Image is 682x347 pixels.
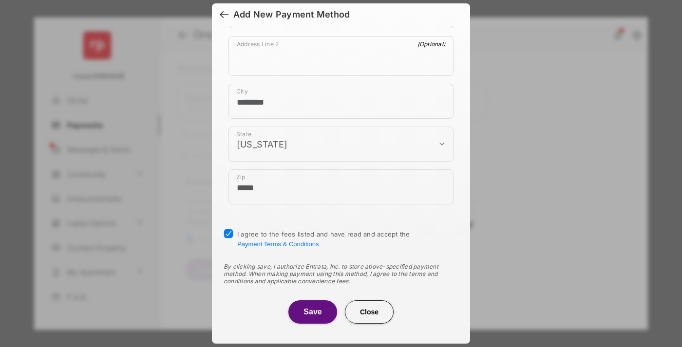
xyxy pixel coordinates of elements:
button: Close [345,300,394,324]
div: payment_method_screening[postal_addresses][locality] [228,84,454,119]
div: Add New Payment Method [233,9,350,20]
div: payment_method_screening[postal_addresses][postalCode] [228,169,454,204]
div: payment_method_screening[postal_addresses][addressLine2] [228,36,454,76]
span: I agree to the fees listed and have read and accept the [237,230,410,248]
div: payment_method_screening[postal_addresses][administrativeArea] [228,127,454,162]
button: I agree to the fees listed and have read and accept the [237,240,319,248]
div: By clicking save, I authorize Entrata, Inc. to store above-specified payment method. When making ... [224,263,458,285]
button: Save [288,300,337,324]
